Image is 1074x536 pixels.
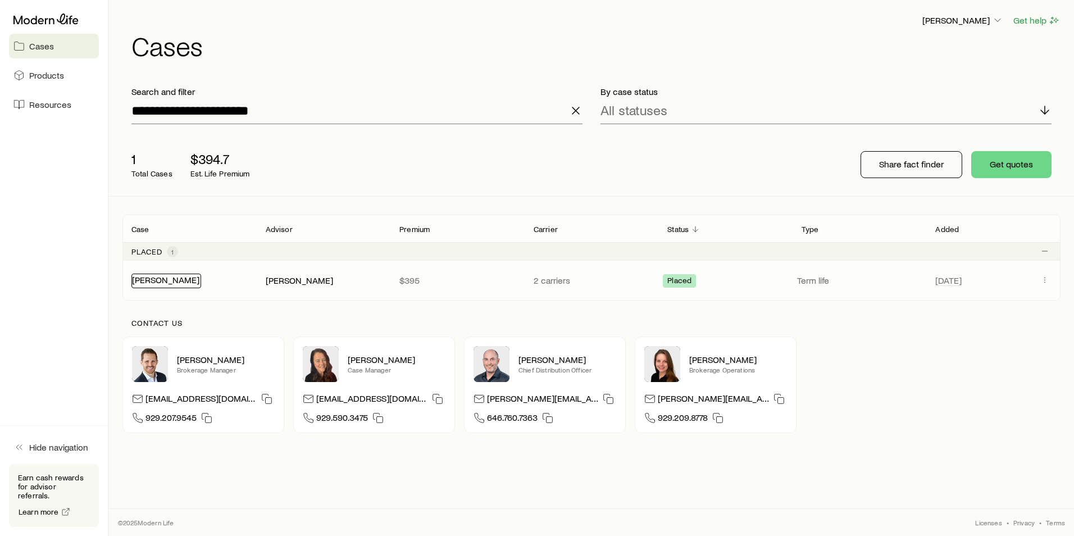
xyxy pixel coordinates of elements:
[935,225,959,234] p: Added
[802,225,819,234] p: Type
[171,247,174,256] span: 1
[29,442,88,453] span: Hide navigation
[518,354,616,365] p: [PERSON_NAME]
[658,393,769,408] p: [PERSON_NAME][EMAIL_ADDRESS][DOMAIN_NAME]
[29,99,71,110] span: Resources
[132,346,168,382] img: Nick Weiler
[316,412,368,427] span: 929.590.3475
[131,151,172,167] p: 1
[861,151,962,178] button: Share fact finder
[1039,518,1041,527] span: •
[29,70,64,81] span: Products
[9,63,99,88] a: Products
[131,225,149,234] p: Case
[879,158,944,170] p: Share fact finder
[971,151,1052,178] button: Get quotes
[303,346,339,382] img: Abby McGuigan
[190,169,250,178] p: Est. Life Premium
[190,151,250,167] p: $394.7
[975,518,1002,527] a: Licenses
[266,225,293,234] p: Advisor
[689,354,787,365] p: [PERSON_NAME]
[177,354,275,365] p: [PERSON_NAME]
[534,225,558,234] p: Carrier
[145,412,197,427] span: 929.207.9545
[1013,518,1035,527] a: Privacy
[9,464,99,527] div: Earn cash rewards for advisor referrals.Learn more
[935,275,962,286] span: [DATE]
[29,40,54,52] span: Cases
[131,169,172,178] p: Total Cases
[922,15,1003,26] p: [PERSON_NAME]
[534,275,650,286] p: 2 carriers
[474,346,509,382] img: Dan Pierson
[122,215,1061,301] div: Client cases
[399,225,430,234] p: Premium
[1046,518,1065,527] a: Terms
[131,319,1052,328] p: Contact us
[1007,518,1009,527] span: •
[266,275,333,287] div: [PERSON_NAME]
[9,34,99,58] a: Cases
[518,365,616,374] p: Chief Distribution Officer
[797,275,922,286] p: Term life
[131,86,582,97] p: Search and filter
[644,346,680,382] img: Ellen Wall
[600,86,1052,97] p: By case status
[177,365,275,374] p: Brokerage Manager
[1013,14,1061,27] button: Get help
[131,32,1061,59] h1: Cases
[487,412,538,427] span: 646.760.7363
[399,275,516,286] p: $395
[19,508,59,516] span: Learn more
[658,412,708,427] span: 929.209.8778
[922,14,1004,28] button: [PERSON_NAME]
[667,225,689,234] p: Status
[18,473,90,500] p: Earn cash rewards for advisor referrals.
[348,354,445,365] p: [PERSON_NAME]
[131,274,201,288] div: [PERSON_NAME]
[348,365,445,374] p: Case Manager
[145,393,257,408] p: [EMAIL_ADDRESS][DOMAIN_NAME]
[667,276,691,288] span: Placed
[132,274,199,285] a: [PERSON_NAME]
[118,518,174,527] p: © 2025 Modern Life
[316,393,427,408] p: [EMAIL_ADDRESS][DOMAIN_NAME]
[9,92,99,117] a: Resources
[9,435,99,460] button: Hide navigation
[689,365,787,374] p: Brokerage Operations
[487,393,598,408] p: [PERSON_NAME][EMAIL_ADDRESS][DOMAIN_NAME]
[131,247,162,256] p: Placed
[600,102,667,118] p: All statuses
